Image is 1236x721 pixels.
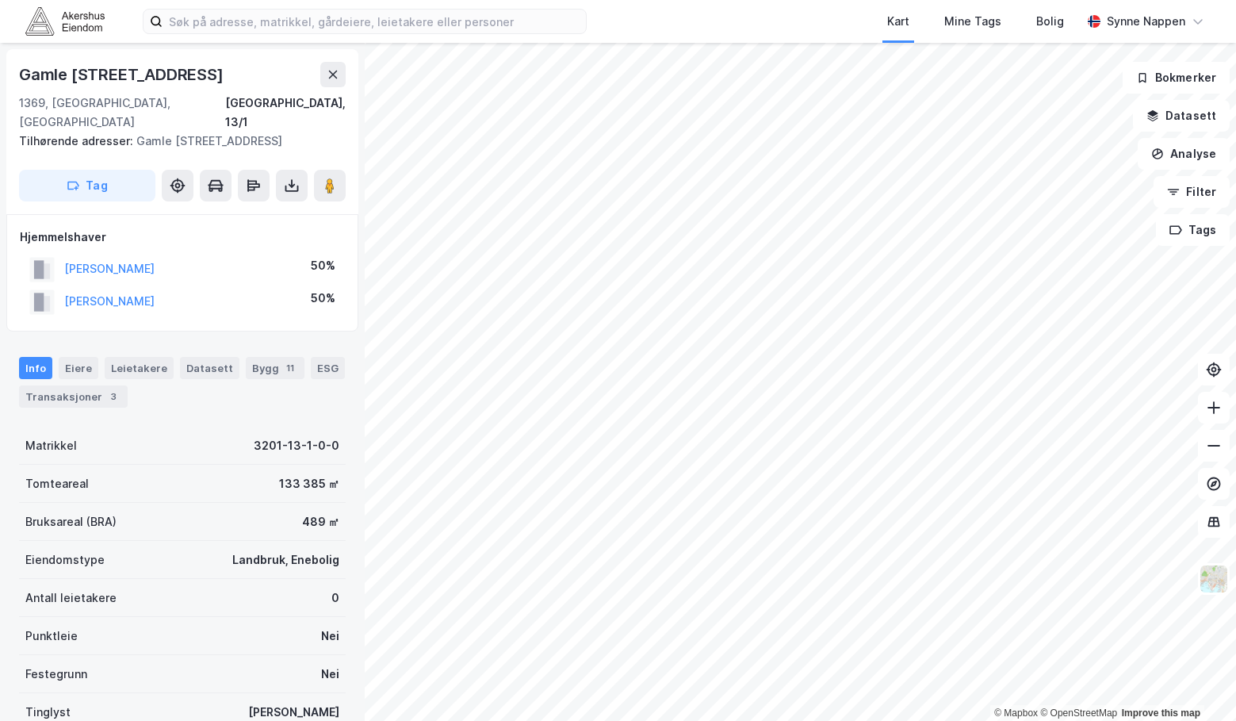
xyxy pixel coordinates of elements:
[19,357,52,379] div: Info
[944,12,1001,31] div: Mine Tags
[331,589,339,608] div: 0
[311,289,335,308] div: 50%
[20,228,345,247] div: Hjemmelshaver
[246,357,304,379] div: Bygg
[19,94,225,132] div: 1369, [GEOGRAPHIC_DATA], [GEOGRAPHIC_DATA]
[19,132,333,151] div: Gamle [STREET_ADDRESS]
[59,357,98,379] div: Eiere
[25,436,77,455] div: Matrikkel
[25,589,117,608] div: Antall leietakere
[1036,12,1064,31] div: Bolig
[19,170,155,201] button: Tag
[282,360,298,376] div: 11
[25,512,117,531] div: Bruksareal (BRA)
[1138,138,1230,170] button: Analyse
[19,134,136,148] span: Tilhørende adresser:
[321,665,339,684] div: Nei
[1157,645,1236,721] div: Kontrollprogram for chat
[25,665,87,684] div: Festegrunn
[1133,100,1230,132] button: Datasett
[994,708,1038,719] a: Mapbox
[1199,564,1229,594] img: Z
[232,550,339,570] div: Landbruk, Enebolig
[19,62,227,87] div: Gamle [STREET_ADDRESS]
[311,256,335,275] div: 50%
[225,94,346,132] div: [GEOGRAPHIC_DATA], 13/1
[311,357,345,379] div: ESG
[1040,708,1117,719] a: OpenStreetMap
[25,7,105,35] img: akershus-eiendom-logo.9091f326c980b4bce74ccdd9f866810c.svg
[254,436,339,455] div: 3201-13-1-0-0
[1107,12,1185,31] div: Synne Nappen
[321,627,339,646] div: Nei
[1154,176,1230,208] button: Filter
[25,550,105,570] div: Eiendomstype
[279,474,339,493] div: 133 385 ㎡
[887,12,909,31] div: Kart
[180,357,239,379] div: Datasett
[25,627,78,646] div: Punktleie
[19,385,128,408] div: Transaksjoner
[302,512,339,531] div: 489 ㎡
[105,389,121,405] div: 3
[163,10,586,33] input: Søk på adresse, matrikkel, gårdeiere, leietakere eller personer
[25,474,89,493] div: Tomteareal
[1123,62,1230,94] button: Bokmerker
[1157,645,1236,721] iframe: Chat Widget
[105,357,174,379] div: Leietakere
[1122,708,1200,719] a: Improve this map
[1156,214,1230,246] button: Tags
